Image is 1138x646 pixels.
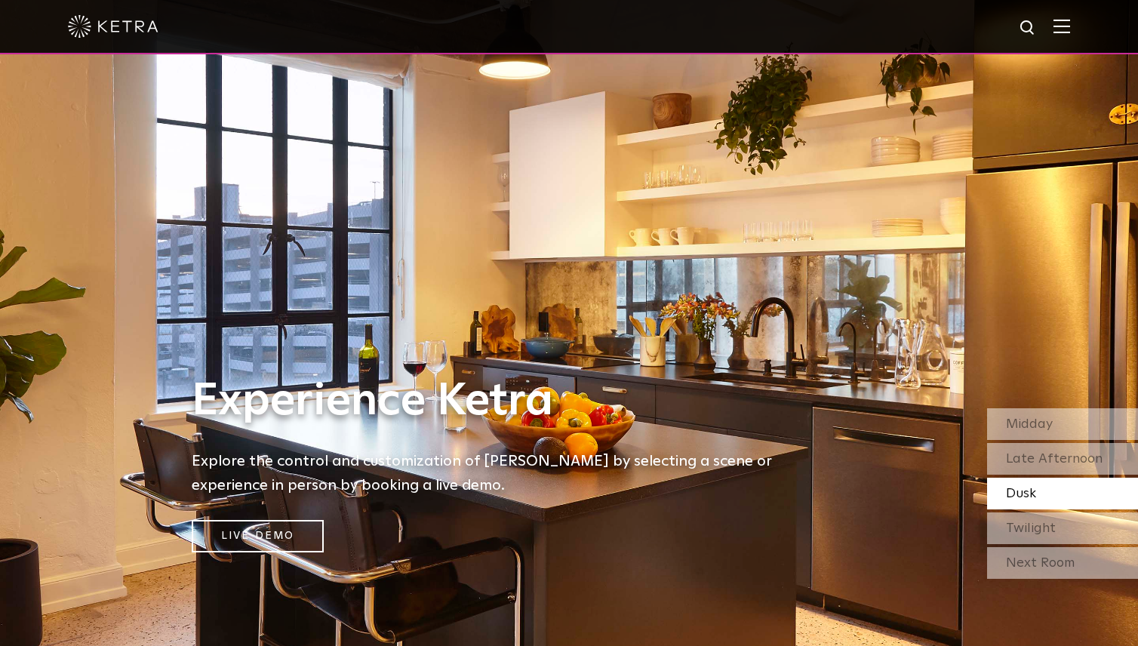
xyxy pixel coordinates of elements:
h5: Explore the control and customization of [PERSON_NAME] by selecting a scene or experience in pers... [192,449,795,497]
span: Twilight [1006,521,1056,535]
img: ketra-logo-2019-white [68,15,158,38]
img: search icon [1019,19,1038,38]
h1: Experience Ketra [192,377,795,426]
span: Dusk [1006,487,1036,500]
img: Hamburger%20Nav.svg [1053,19,1070,33]
span: Late Afternoon [1006,452,1103,466]
a: Live Demo [192,520,324,552]
div: Next Room [987,547,1138,579]
span: Midday [1006,417,1053,431]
